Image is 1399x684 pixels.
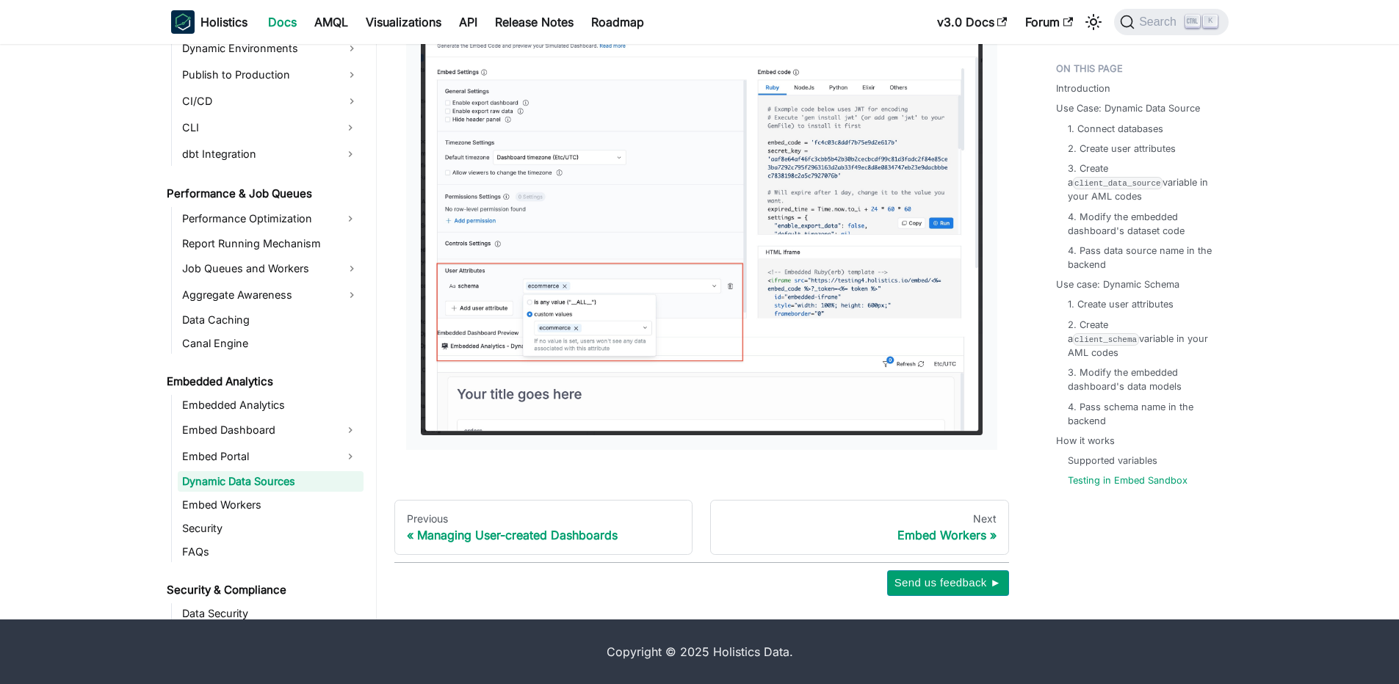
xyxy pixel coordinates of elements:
[1068,400,1214,428] a: 4. Pass schema name in the backend
[337,418,364,442] button: Expand sidebar category 'Embed Dashboard'
[178,310,364,330] a: Data Caching
[1068,297,1174,311] a: 1. Create user attributes
[1114,9,1228,35] button: Search (Ctrl+K)
[178,90,364,113] a: CI/CD
[178,445,337,468] a: Embed Portal
[394,500,1009,556] nav: Docs pages
[178,283,364,307] a: Aggregate Awareness
[1068,318,1214,360] a: 2. Create aclient_schemavariable in your AML codes
[1073,177,1163,189] code: client_data_source
[162,580,364,600] a: Security & Compliance
[171,10,195,34] img: Holistics
[306,10,357,34] a: AMQL
[178,518,364,539] a: Security
[1068,210,1214,238] a: 4. Modify the embedded dashboard's dataset code
[394,500,693,556] a: PreviousManaging User-created Dashboards
[1135,15,1185,29] span: Search
[1068,161,1214,204] a: 3. Create aclient_data_sourcevariable in your AML codes
[178,542,364,562] a: FAQs
[1068,142,1176,156] a: 2. Create user attributes
[1068,122,1163,136] a: 1. Connect databases
[178,233,364,254] a: Report Running Mechanism
[178,63,364,87] a: Publish to Production
[1068,473,1187,487] a: Testing in Embed Sandbox
[1068,244,1214,272] a: 4. Pass data source name in the backend
[337,142,364,166] button: Expand sidebar category 'dbt Integration'
[162,183,364,204] a: Performance & Job Queues
[1073,333,1139,346] code: client_schema
[233,643,1167,661] div: Copyright © 2025 Holistics Data.
[1056,277,1179,291] a: Use case: Dynamic Schema
[421,20,983,435] img: dynamic schema sandbox
[178,207,337,230] a: Performance Optimization
[1056,101,1200,115] a: Use Case: Dynamic Data Source
[178,495,364,515] a: Embed Workers
[178,395,364,415] a: Embedded Analytics
[178,257,364,280] a: Job Queues and Workers
[1082,10,1105,34] button: Switch between dark and light mode (currently light mode)
[178,603,364,624] a: Data Security
[1068,365,1214,393] a: 3. Modify the embedded dashboard's data models
[259,10,306,34] a: Docs
[178,418,337,442] a: Embed Dashboard
[887,570,1009,595] button: Send us feedback ►
[723,528,997,542] div: Embed Workers
[710,500,1009,556] a: NextEmbed Workers
[178,333,364,354] a: Canal Engine
[1203,15,1218,28] kbd: K
[723,512,997,525] div: Next
[178,37,364,60] a: Dynamic Environments
[357,10,450,34] a: Visualizations
[407,528,681,542] div: Managing User-created Dashboards
[928,10,1016,34] a: v3.0 Docs
[337,116,364,139] button: Expand sidebar category 'CLI'
[178,471,364,492] a: Dynamic Data Sources
[582,10,653,34] a: Roadmap
[200,13,247,31] b: Holistics
[171,10,247,34] a: HolisticsHolistics
[178,116,337,139] a: CLI
[162,371,364,392] a: Embedded Analytics
[894,573,1002,592] span: Send us feedback ►
[1016,10,1082,34] a: Forum
[337,445,364,468] button: Expand sidebar category 'Embed Portal'
[486,10,582,34] a: Release Notes
[178,142,337,166] a: dbt Integration
[337,207,364,230] button: Expand sidebar category 'Performance Optimization'
[1056,81,1110,95] a: Introduction
[450,10,486,34] a: API
[1056,434,1115,448] a: How it works
[407,512,681,525] div: Previous
[1068,454,1157,467] a: Supported variables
